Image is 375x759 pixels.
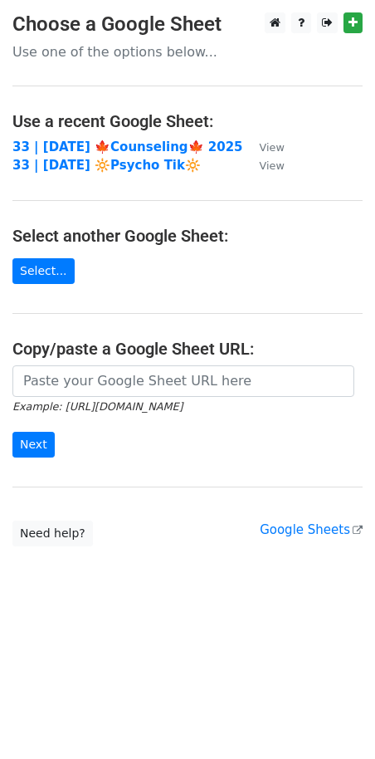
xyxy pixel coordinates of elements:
small: Example: [URL][DOMAIN_NAME] [12,400,183,413]
a: View [243,140,285,154]
h3: Choose a Google Sheet [12,12,363,37]
h4: Select another Google Sheet: [12,226,363,246]
a: 33 | [DATE] 🔆Psycho Tik🔆 [12,158,201,173]
small: View [260,159,285,172]
h4: Use a recent Google Sheet: [12,111,363,131]
input: Paste your Google Sheet URL here [12,365,354,397]
a: 33 | [DATE] 🍁Counseling🍁 2025 [12,140,243,154]
p: Use one of the options below... [12,43,363,61]
a: Google Sheets [260,522,363,537]
a: View [243,158,285,173]
h4: Copy/paste a Google Sheet URL: [12,339,363,359]
a: Select... [12,258,75,284]
small: View [260,141,285,154]
a: Need help? [12,521,93,546]
input: Next [12,432,55,458]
